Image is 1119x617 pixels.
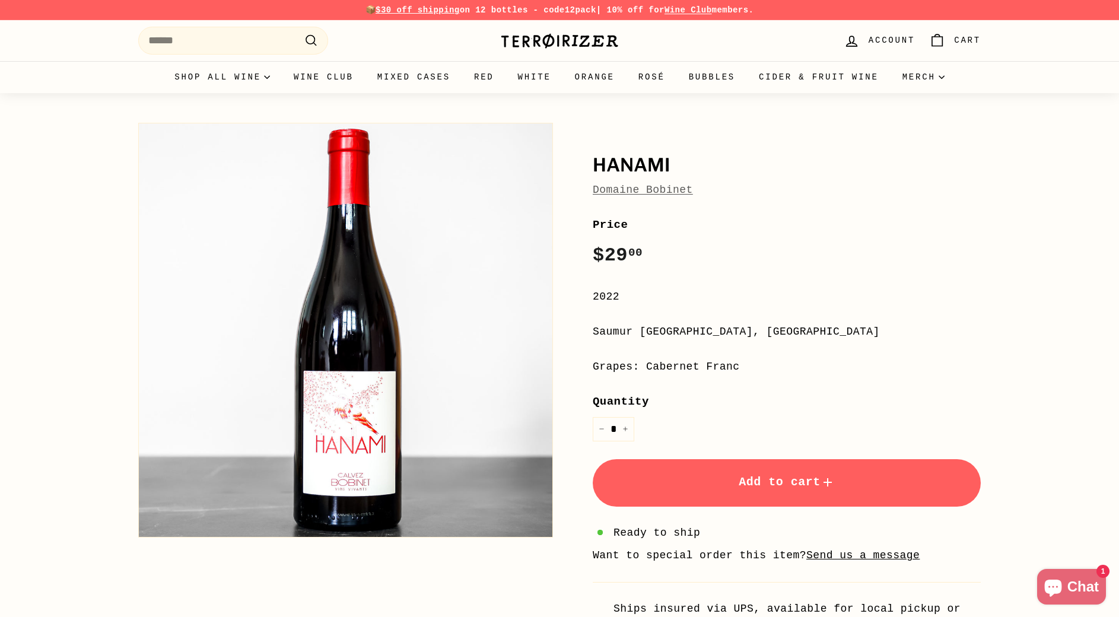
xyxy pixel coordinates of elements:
div: Saumur [GEOGRAPHIC_DATA], [GEOGRAPHIC_DATA] [593,323,981,341]
inbox-online-store-chat: Shopify online store chat [1034,569,1110,608]
a: Red [462,61,506,93]
label: Quantity [593,393,981,411]
p: 📦 on 12 bottles - code | 10% off for members. [138,4,981,17]
div: 2022 [593,288,981,306]
h1: Hanami [593,155,981,176]
a: Wine Club [665,5,712,15]
summary: Shop all wine [163,61,282,93]
summary: Merch [891,61,956,93]
button: Increase item quantity by one [616,417,634,441]
span: $30 off shipping [376,5,460,15]
a: Rosé [627,61,677,93]
a: Cider & Fruit Wine [747,61,891,93]
a: Domaine Bobinet [593,184,693,196]
span: Add to cart [739,475,835,489]
button: Add to cart [593,459,981,507]
span: Cart [954,34,981,47]
sup: 00 [628,246,643,259]
a: Wine Club [282,61,365,93]
a: Cart [922,23,988,58]
a: Mixed Cases [365,61,462,93]
button: Reduce item quantity by one [593,417,611,441]
div: Grapes: Cabernet Franc [593,358,981,376]
span: Ready to ship [613,524,700,542]
li: Want to special order this item? [593,547,981,564]
a: Bubbles [677,61,747,93]
a: Orange [563,61,627,93]
a: White [506,61,563,93]
label: Price [593,216,981,234]
span: $29 [593,244,643,266]
a: Send us a message [806,549,920,561]
input: quantity [593,417,634,441]
span: Account [869,34,915,47]
strong: 12pack [565,5,596,15]
a: Account [837,23,922,58]
div: Primary [115,61,1004,93]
